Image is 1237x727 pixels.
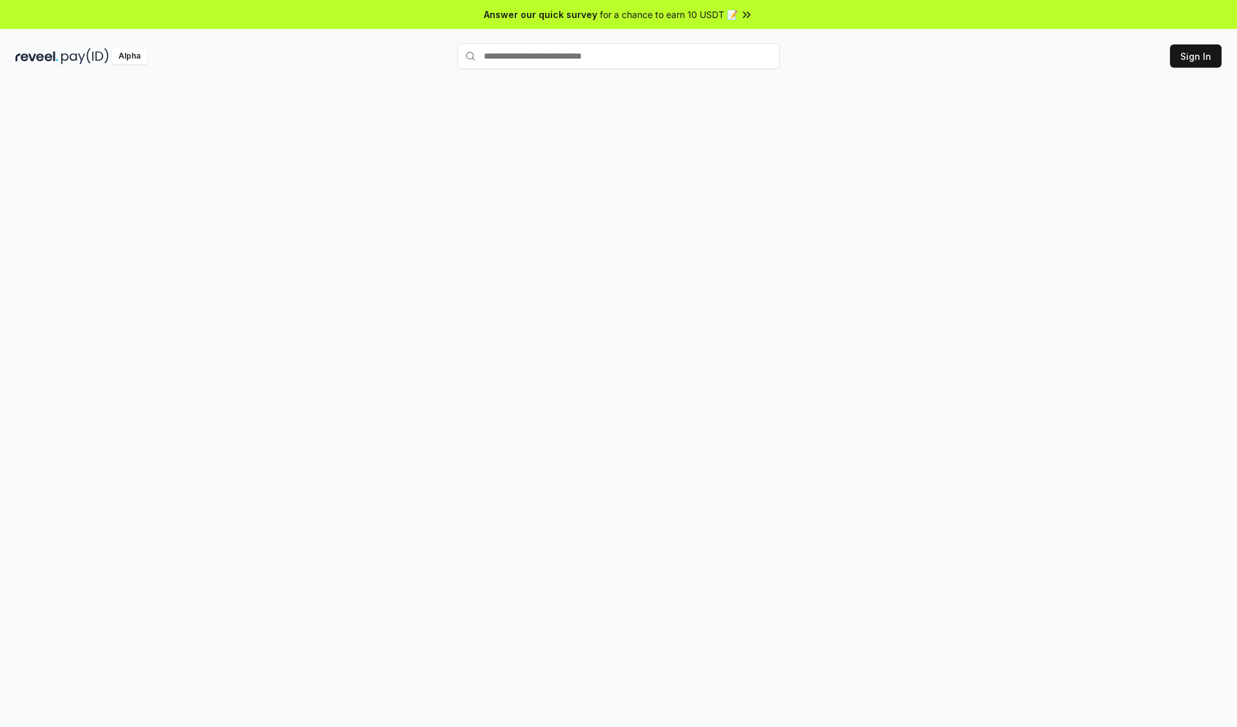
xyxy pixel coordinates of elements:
img: reveel_dark [15,48,59,64]
img: pay_id [61,48,109,64]
div: Alpha [111,48,148,64]
span: for a chance to earn 10 USDT 📝 [600,8,738,21]
span: Answer our quick survey [484,8,597,21]
button: Sign In [1170,44,1222,68]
